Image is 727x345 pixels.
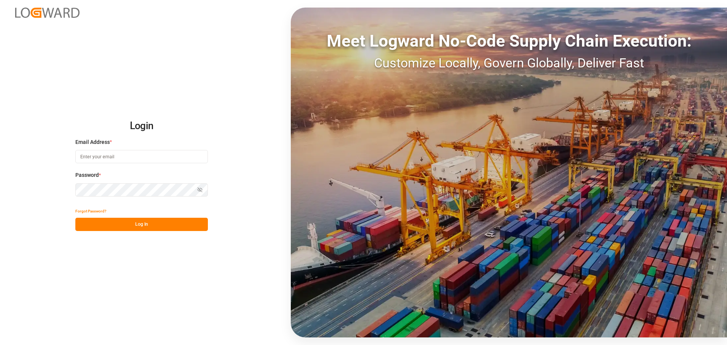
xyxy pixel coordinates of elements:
[15,8,80,18] img: Logward_new_orange.png
[75,171,99,179] span: Password
[75,138,110,146] span: Email Address
[75,218,208,231] button: Log In
[291,53,727,73] div: Customize Locally, Govern Globally, Deliver Fast
[75,150,208,163] input: Enter your email
[291,28,727,53] div: Meet Logward No-Code Supply Chain Execution:
[75,114,208,138] h2: Login
[75,205,106,218] button: Forgot Password?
